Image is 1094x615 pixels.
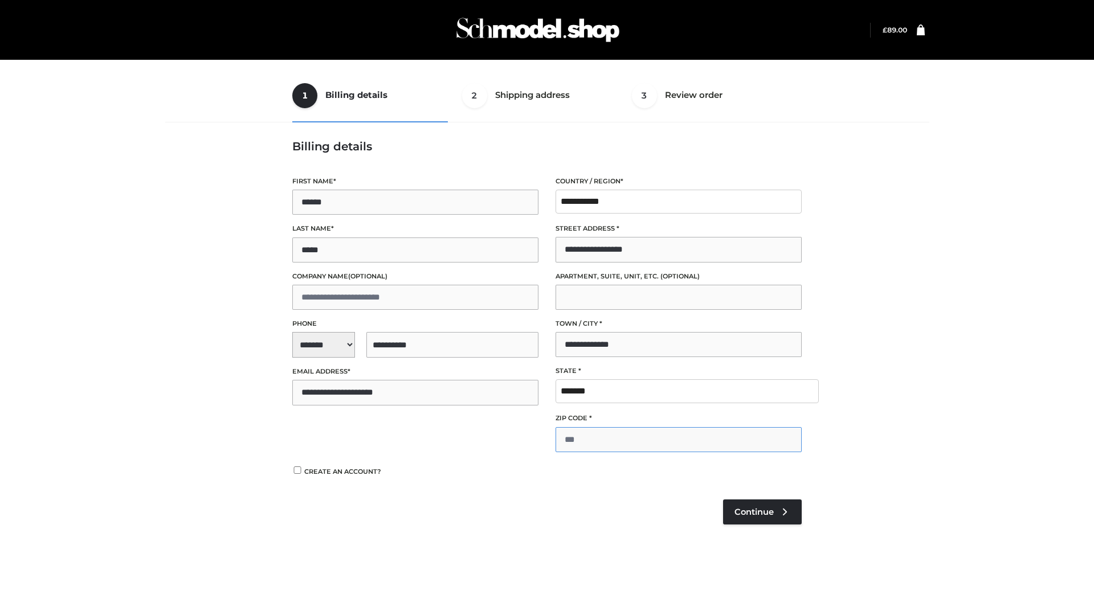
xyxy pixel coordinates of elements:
label: Country / Region [556,176,802,187]
span: (optional) [660,272,700,280]
input: Create an account? [292,466,303,474]
span: (optional) [348,272,387,280]
label: Last name [292,223,538,234]
label: Town / City [556,318,802,329]
img: Schmodel Admin 964 [452,7,623,52]
span: Continue [734,507,774,517]
a: Continue [723,499,802,524]
label: First name [292,176,538,187]
bdi: 89.00 [883,26,907,34]
span: £ [883,26,887,34]
label: Phone [292,318,538,329]
label: ZIP Code [556,413,802,424]
h3: Billing details [292,140,802,153]
span: Create an account? [304,468,381,475]
label: Apartment, suite, unit, etc. [556,271,802,282]
a: £89.00 [883,26,907,34]
label: Company name [292,271,538,282]
label: Street address [556,223,802,234]
label: State [556,366,802,376]
label: Email address [292,366,538,377]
